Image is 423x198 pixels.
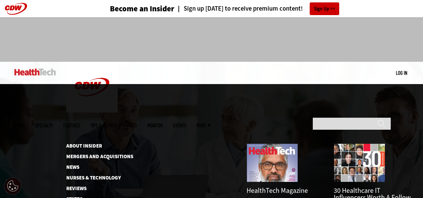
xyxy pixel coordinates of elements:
[66,165,137,170] a: News
[4,177,21,195] button: Open Preferences
[66,143,137,149] a: About Insider
[310,2,339,15] a: Sign Up
[396,69,407,77] div: User menu
[247,143,298,182] img: Fall 2025 Cover
[87,24,336,55] iframe: advertisement
[66,175,137,180] a: Nurses & Technology
[174,5,303,12] a: Sign up [DATE] to receive premium content!
[396,70,407,76] a: Log in
[66,154,137,159] a: Mergers and Acquisitions
[66,186,137,191] a: Reviews
[247,187,323,194] h3: HealthTech Magazine
[110,5,174,13] h3: Become an Insider
[66,62,118,113] img: Home
[334,143,385,182] img: collage of influencers
[4,177,21,195] div: Cookie Settings
[84,5,174,13] a: Become an Insider
[14,69,56,75] img: Home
